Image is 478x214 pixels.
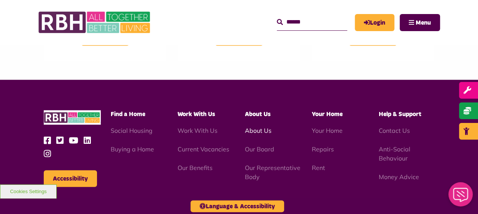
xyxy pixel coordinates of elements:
[111,127,152,134] a: Social Housing - open in a new tab
[312,127,343,134] a: Your Home
[38,8,152,37] img: RBH
[444,180,478,214] iframe: Netcall Web Assistant for live chat
[44,170,97,187] button: Accessibility
[416,20,431,26] span: Menu
[178,145,229,153] a: Current Vacancies
[312,111,343,117] span: Your Home
[379,111,421,117] span: Help & Support
[245,111,270,117] span: About Us
[178,164,213,172] a: Our Benefits
[245,145,274,153] a: Our Board
[379,127,410,134] a: Contact Us
[277,14,347,30] input: Search
[111,111,145,117] span: Find a Home
[355,14,394,31] a: MyRBH
[178,127,218,134] a: Work With Us
[312,164,325,172] a: Rent
[379,173,419,181] a: Money Advice
[44,110,101,125] img: RBH
[400,14,440,31] button: Navigation
[245,127,271,134] a: About Us
[312,145,334,153] a: Repairs
[379,145,410,162] a: Anti-Social Behaviour
[191,200,284,212] button: Language & Accessibility
[178,111,215,117] span: Work With Us
[111,145,154,153] a: Buying a Home
[245,164,300,181] a: Our Representative Body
